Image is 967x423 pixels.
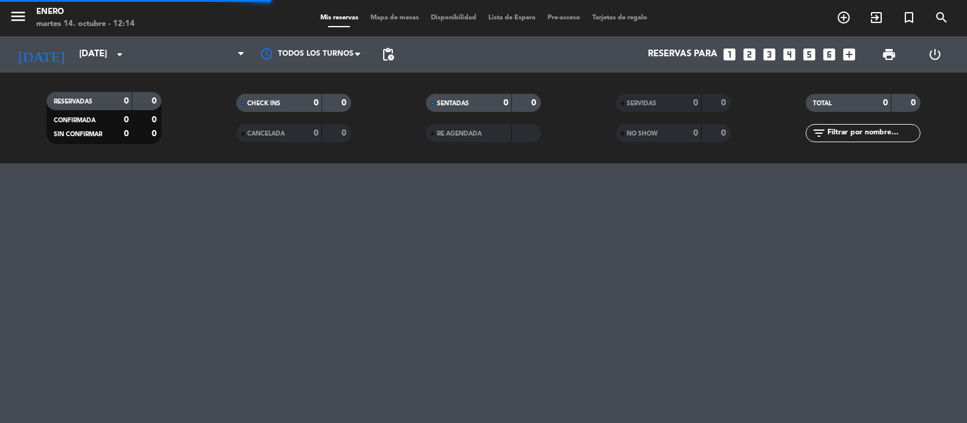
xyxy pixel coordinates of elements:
[722,47,737,62] i: looks_one
[152,97,159,105] strong: 0
[9,41,73,68] i: [DATE]
[627,100,656,107] span: SERVIDAS
[883,99,888,107] strong: 0
[781,47,797,62] i: looks_4
[742,47,757,62] i: looks_two
[36,6,135,18] div: Enero
[826,126,920,140] input: Filtrar por nombre...
[934,10,949,25] i: search
[124,97,129,105] strong: 0
[836,10,851,25] i: add_circle_outline
[482,15,542,21] span: Lista de Espera
[902,10,916,25] i: turned_in_not
[9,7,27,25] i: menu
[812,126,826,140] i: filter_list
[341,129,349,137] strong: 0
[124,130,129,138] strong: 0
[586,15,653,21] span: Tarjetas de regalo
[381,47,395,62] span: pending_actions
[648,49,717,60] span: Reservas para
[152,130,159,138] strong: 0
[721,99,728,107] strong: 0
[531,99,538,107] strong: 0
[542,15,586,21] span: Pre-acceso
[247,131,285,137] span: CANCELADA
[801,47,817,62] i: looks_5
[813,100,832,107] span: TOTAL
[425,15,482,21] span: Disponibilidad
[54,99,92,105] span: RESERVADAS
[124,116,129,124] strong: 0
[762,47,777,62] i: looks_3
[912,36,958,73] div: LOG OUT
[627,131,658,137] span: NO SHOW
[928,47,942,62] i: power_settings_new
[341,99,349,107] strong: 0
[693,129,698,137] strong: 0
[841,47,857,62] i: add_box
[503,99,508,107] strong: 0
[152,116,159,124] strong: 0
[721,129,728,137] strong: 0
[36,18,135,30] div: martes 14. octubre - 12:14
[314,99,319,107] strong: 0
[882,47,896,62] span: print
[911,99,918,107] strong: 0
[693,99,698,107] strong: 0
[437,131,482,137] span: RE AGENDADA
[247,100,280,107] span: CHECK INS
[821,47,837,62] i: looks_6
[364,15,425,21] span: Mapa de mesas
[112,47,127,62] i: arrow_drop_down
[54,131,102,137] span: SIN CONFIRMAR
[314,15,364,21] span: Mis reservas
[54,117,95,123] span: CONFIRMADA
[9,7,27,30] button: menu
[869,10,884,25] i: exit_to_app
[437,100,469,107] span: SENTADAS
[314,129,319,137] strong: 0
